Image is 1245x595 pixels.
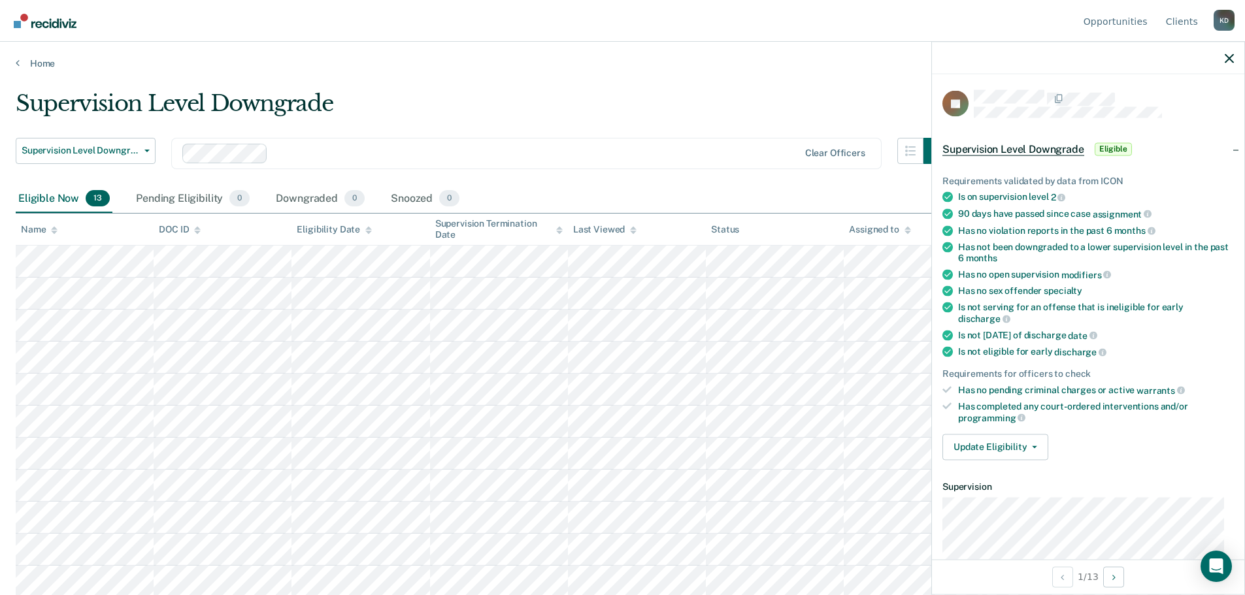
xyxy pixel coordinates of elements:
[14,14,76,28] img: Recidiviz
[16,57,1229,69] a: Home
[22,145,139,156] span: Supervision Level Downgrade
[711,224,739,235] div: Status
[159,224,201,235] div: DOC ID
[273,185,367,214] div: Downgraded
[1054,347,1106,357] span: discharge
[942,368,1234,379] div: Requirements for officers to check
[1214,10,1235,31] button: Profile dropdown button
[16,90,950,127] div: Supervision Level Downgrade
[958,268,1234,280] div: Has no open supervision
[1068,330,1097,340] span: date
[958,242,1234,264] div: Has not been downgraded to a lower supervision level in the past 6
[1201,551,1232,582] div: Open Intercom Messenger
[229,190,250,207] span: 0
[958,346,1234,358] div: Is not eligible for early
[344,190,365,207] span: 0
[932,128,1244,170] div: Supervision Level DowngradeEligible
[958,302,1234,324] div: Is not serving for an offense that is ineligible for early
[573,224,637,235] div: Last Viewed
[942,481,1234,492] dt: Supervision
[1044,285,1082,296] span: specialty
[21,224,58,235] div: Name
[1095,142,1132,155] span: Eligible
[133,185,252,214] div: Pending Eligibility
[805,148,865,159] div: Clear officers
[435,218,563,240] div: Supervision Termination Date
[388,185,462,214] div: Snoozed
[1114,225,1155,236] span: months
[849,224,910,235] div: Assigned to
[958,225,1234,236] div: Has no violation reports in the past 6
[942,434,1048,460] button: Update Eligibility
[966,252,997,263] span: months
[1137,385,1185,395] span: warrants
[86,190,110,207] span: 13
[958,384,1234,396] div: Has no pending criminal charges or active
[958,401,1234,423] div: Has completed any court-ordered interventions and/or
[439,190,459,207] span: 0
[16,185,112,214] div: Eligible Now
[932,559,1244,594] div: 1 / 13
[1214,10,1235,31] div: K D
[958,191,1234,203] div: Is on supervision level
[942,175,1234,186] div: Requirements validated by data from ICON
[958,285,1234,297] div: Has no sex offender
[958,329,1234,341] div: Is not [DATE] of discharge
[958,412,1025,423] span: programming
[958,313,1010,323] span: discharge
[297,224,372,235] div: Eligibility Date
[1052,566,1073,587] button: Previous Opportunity
[958,208,1234,219] div: 90 days have passed since case
[1061,269,1112,280] span: modifiers
[942,142,1084,155] span: Supervision Level Downgrade
[1103,566,1124,587] button: Next Opportunity
[1051,192,1066,202] span: 2
[1093,208,1152,219] span: assignment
